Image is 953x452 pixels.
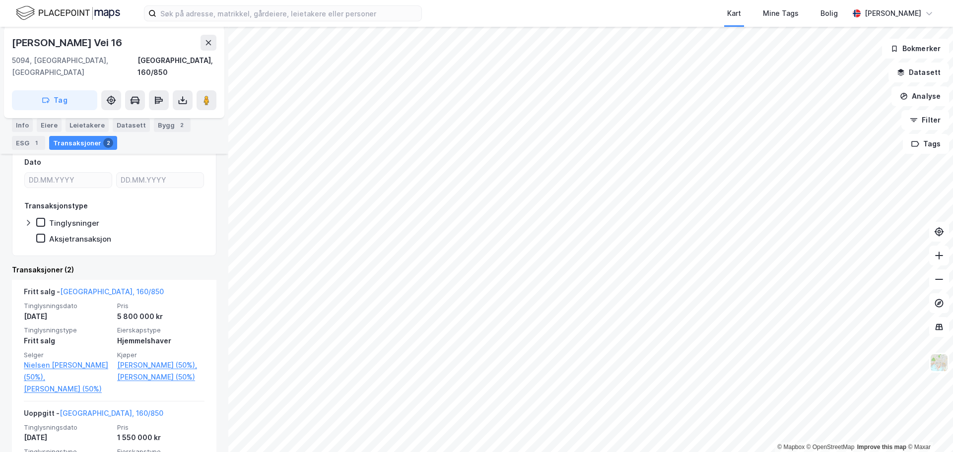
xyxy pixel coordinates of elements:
[12,118,33,132] div: Info
[154,118,191,132] div: Bygg
[16,4,120,22] img: logo.f888ab2527a4732fd821a326f86c7f29.svg
[117,173,204,188] input: DD.MM.YYYY
[117,326,204,334] span: Eierskapstype
[24,311,111,323] div: [DATE]
[763,7,799,19] div: Mine Tags
[24,302,111,310] span: Tinglysningsdato
[901,110,949,130] button: Filter
[857,444,906,451] a: Improve this map
[117,311,204,323] div: 5 800 000 kr
[24,156,41,168] div: Dato
[24,335,111,347] div: Fritt salg
[117,432,204,444] div: 1 550 000 kr
[12,55,137,78] div: 5094, [GEOGRAPHIC_DATA], [GEOGRAPHIC_DATA]
[727,7,741,19] div: Kart
[777,444,805,451] a: Mapbox
[24,286,164,302] div: Fritt salg -
[137,55,216,78] div: [GEOGRAPHIC_DATA], 160/850
[37,118,62,132] div: Eiere
[903,404,953,452] iframe: Chat Widget
[891,86,949,106] button: Analyse
[24,423,111,432] span: Tinglysningsdato
[66,118,109,132] div: Leietakere
[24,326,111,334] span: Tinglysningstype
[117,371,204,383] a: [PERSON_NAME] (50%)
[103,138,113,148] div: 2
[882,39,949,59] button: Bokmerker
[49,218,99,228] div: Tinglysninger
[25,173,112,188] input: DD.MM.YYYY
[12,90,97,110] button: Tag
[820,7,838,19] div: Bolig
[24,432,111,444] div: [DATE]
[113,118,150,132] div: Datasett
[24,200,88,212] div: Transaksjonstype
[24,407,163,423] div: Uoppgitt -
[12,35,124,51] div: [PERSON_NAME] Vei 16
[12,136,45,150] div: ESG
[12,264,216,276] div: Transaksjoner (2)
[24,351,111,359] span: Selger
[24,383,111,395] a: [PERSON_NAME] (50%)
[117,335,204,347] div: Hjemmelshaver
[177,120,187,130] div: 2
[24,359,111,383] a: Nielsen [PERSON_NAME] (50%),
[60,409,163,417] a: [GEOGRAPHIC_DATA], 160/850
[49,234,111,244] div: Aksjetransaksjon
[930,353,949,372] img: Z
[888,63,949,82] button: Datasett
[865,7,921,19] div: [PERSON_NAME]
[60,287,164,296] a: [GEOGRAPHIC_DATA], 160/850
[156,6,421,21] input: Søk på adresse, matrikkel, gårdeiere, leietakere eller personer
[117,423,204,432] span: Pris
[31,138,41,148] div: 1
[117,359,204,371] a: [PERSON_NAME] (50%),
[117,302,204,310] span: Pris
[903,404,953,452] div: Kontrollprogram for chat
[117,351,204,359] span: Kjøper
[807,444,855,451] a: OpenStreetMap
[903,134,949,154] button: Tags
[49,136,117,150] div: Transaksjoner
